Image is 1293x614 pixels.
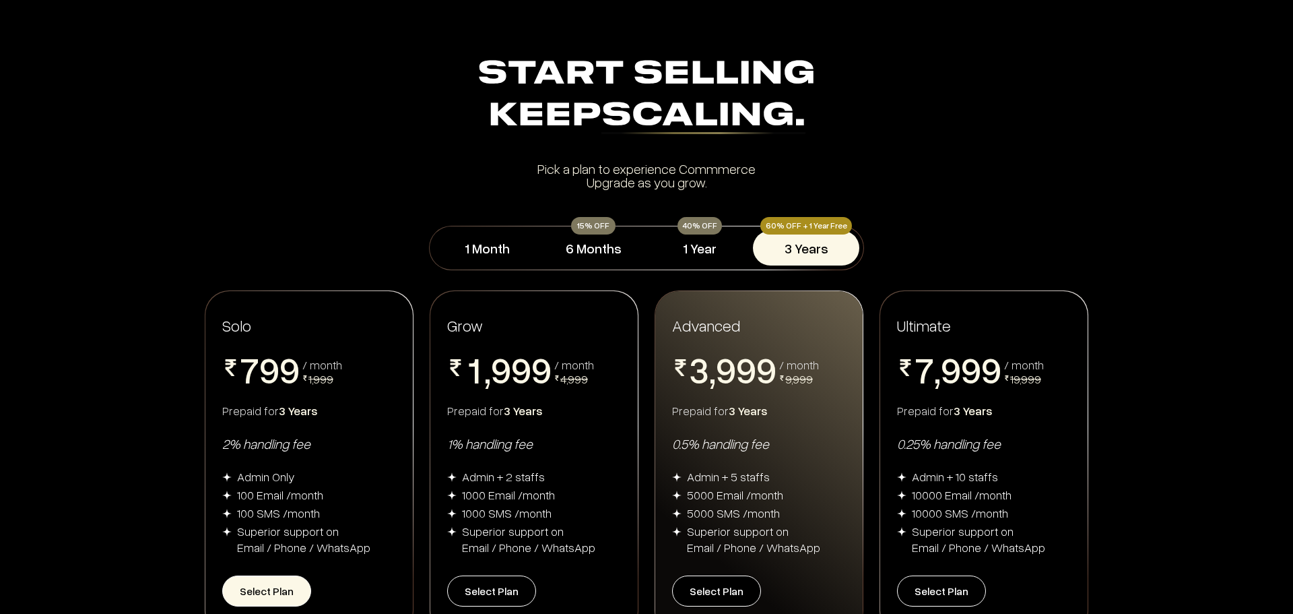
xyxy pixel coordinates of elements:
[897,435,1071,452] div: 0.25% handling fee
[279,403,318,418] span: 3 Years
[672,359,689,376] img: pricing-rupee
[729,403,768,418] span: 3 Years
[709,351,716,392] span: ,
[222,472,232,482] img: img
[237,505,320,521] div: 100 SMS /month
[672,491,682,500] img: img
[210,54,1083,137] div: Start Selling
[554,375,560,381] img: pricing-rupee
[954,403,993,418] span: 3 Years
[447,359,464,376] img: pricing-rupee
[434,231,540,266] button: 1 Month
[736,351,756,388] span: 9
[687,487,783,503] div: 5000 Email /month
[462,523,595,555] div: Superior support on Email / Phone / WhatsApp
[601,100,805,134] div: Scaling.
[462,487,555,503] div: 1000 Email /month
[672,435,846,452] div: 0.5% handling fee
[779,375,785,381] img: pricing-rupee
[302,359,342,371] div: / month
[237,487,323,503] div: 100 Email /month
[447,491,457,500] img: img
[464,388,484,424] span: 2
[447,576,536,607] button: Select Plan
[1004,375,1009,381] img: pricing-rupee
[897,402,1071,419] div: Prepaid for
[259,351,279,388] span: 9
[914,351,934,388] span: 7
[934,351,941,392] span: ,
[912,487,1012,503] div: 10000 Email /month
[912,523,1045,555] div: Superior support on Email / Phone / WhatsApp
[447,472,457,482] img: img
[716,351,736,388] span: 9
[981,351,1001,388] span: 9
[237,523,370,555] div: Superior support on Email / Phone / WhatsApp
[222,315,251,335] span: Solo
[302,375,308,381] img: pricing-rupee
[222,491,232,500] img: img
[237,468,295,485] div: Admin Only
[222,576,311,607] button: Select Plan
[447,402,621,419] div: Prepaid for
[239,388,259,424] span: 8
[462,468,545,485] div: Admin + 2 staffs
[491,351,511,388] span: 9
[897,472,906,482] img: img
[462,505,552,521] div: 1000 SMS /month
[672,576,761,607] button: Select Plan
[239,351,259,388] span: 7
[222,402,396,419] div: Prepaid for
[222,435,396,452] div: 2% handling fee
[672,315,740,336] span: Advanced
[897,359,914,376] img: pricing-rupee
[756,351,776,388] span: 9
[646,231,753,266] button: 1 Year
[779,359,819,371] div: / month
[554,359,594,371] div: / month
[897,491,906,500] img: img
[672,472,682,482] img: img
[308,371,333,386] span: 1,999
[571,217,616,235] div: 15% OFF
[504,403,543,418] span: 3 Years
[531,351,552,388] span: 9
[540,231,646,266] button: 6 Months
[279,351,300,388] span: 9
[941,351,961,388] span: 9
[897,509,906,518] img: img
[222,359,239,376] img: pricing-rupee
[897,527,906,536] img: img
[672,402,846,419] div: Prepaid for
[689,351,709,388] span: 3
[447,509,457,518] img: img
[677,217,722,235] div: 40% OFF
[914,388,934,424] span: 8
[689,388,709,424] span: 4
[447,435,621,452] div: 1% handling fee
[961,351,981,388] span: 9
[447,527,457,536] img: img
[1004,359,1044,371] div: / month
[1010,371,1041,386] span: 19,999
[753,231,859,266] button: 3 Years
[687,523,820,555] div: Superior support on Email / Phone / WhatsApp
[672,527,682,536] img: img
[222,527,232,536] img: img
[760,217,852,235] div: 60% OFF + 1 Year Free
[484,351,491,392] span: ,
[511,351,531,388] span: 9
[447,315,483,335] span: Grow
[210,96,1083,137] div: Keep
[897,576,986,607] button: Select Plan
[210,162,1083,189] div: Pick a plan to experience Commmerce Upgrade as you grow.
[464,351,484,388] span: 1
[687,505,780,521] div: 5000 SMS /month
[687,468,770,485] div: Admin + 5 staffs
[912,505,1008,521] div: 10000 SMS /month
[897,315,951,336] span: Ultimate
[785,371,813,386] span: 9,999
[672,509,682,518] img: img
[912,468,998,485] div: Admin + 10 staffs
[222,509,232,518] img: img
